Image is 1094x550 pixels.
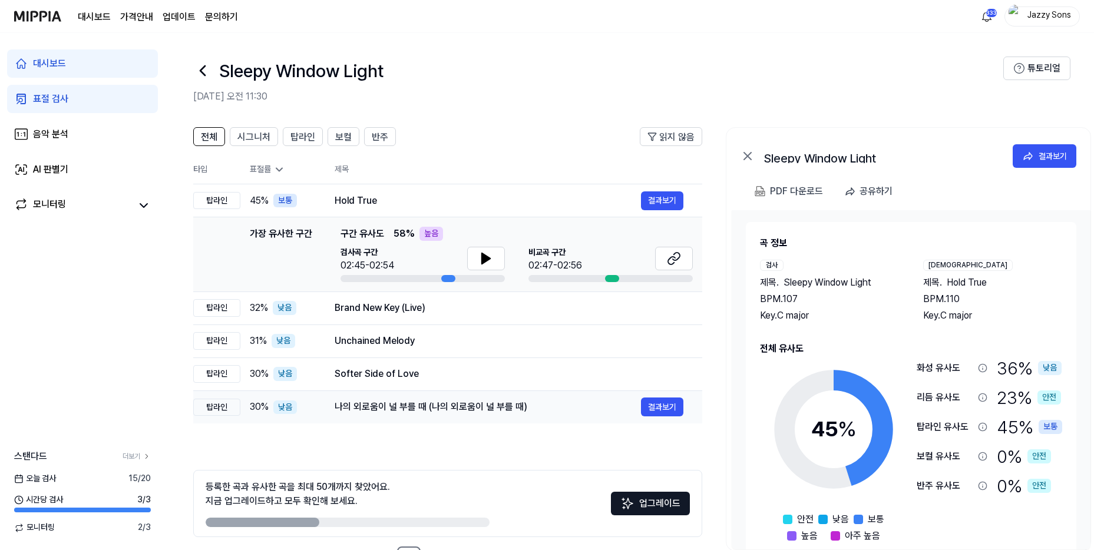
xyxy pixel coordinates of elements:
[193,399,240,416] div: 탑라인
[760,309,900,323] div: Key. C major
[611,492,690,515] button: 업그레이드
[641,397,683,416] button: 결과보기
[620,496,634,511] img: Sparkles
[335,400,641,414] div: 나의 외로움이 널 부를 때 (나의 외로움이 널 부를 때)
[1027,449,1051,463] div: 안전
[193,365,240,383] div: 탑라인
[917,449,973,463] div: 보컬 유사도
[838,416,857,442] span: %
[14,449,47,463] span: 스탠다드
[250,227,312,282] div: 가장 유사한 구간
[273,194,297,208] div: 보통
[611,502,690,513] a: Sparkles업그레이드
[335,155,702,184] th: 제목
[811,413,857,445] div: 45
[839,180,902,203] button: 공유하기
[250,301,268,315] span: 32 %
[1038,361,1062,375] div: 낮음
[230,127,278,146] button: 시그니처
[335,194,641,208] div: Hold True
[14,522,55,534] span: 모니터링
[33,127,68,141] div: 음악 분석
[845,529,880,543] span: 아주 높음
[123,452,151,462] a: 더보기
[760,260,784,271] div: 검사
[193,192,240,210] div: 탑라인
[528,247,582,259] span: 비교곡 구간
[1039,420,1062,434] div: 보통
[1013,144,1076,168] button: 결과보기
[860,184,893,199] div: 공유하기
[732,210,1090,549] a: 곡 정보검사제목.Sleepy Window LightBPM.107Key.C major[DEMOGRAPHIC_DATA]제목.Hold TrueBPM.110Key.C major전체 ...
[760,292,900,306] div: BPM. 107
[193,332,240,350] div: 탑라인
[923,292,1063,306] div: BPM. 110
[14,473,56,485] span: 오늘 검사
[273,400,297,415] div: 낮음
[335,301,683,315] div: Brand New Key (Live)
[917,390,973,405] div: 리듬 유사도
[328,127,359,146] button: 보컬
[364,127,396,146] button: 반주
[206,480,390,508] div: 등록한 곡과 유사한 곡을 최대 50개까지 찾았어요. 지금 업그레이드하고 모두 확인해 보세요.
[1037,390,1061,405] div: 안전
[760,236,1062,250] h2: 곡 정보
[290,130,315,144] span: 탑라인
[193,127,225,146] button: 전체
[419,227,443,241] div: 높음
[273,367,297,381] div: 낮음
[219,58,384,83] h1: Sleepy Window Light
[1009,5,1023,28] img: profile
[1026,9,1072,22] div: Jazzy Sons
[997,415,1062,439] div: 45 %
[1027,479,1051,493] div: 안전
[120,10,153,24] button: 가격안내
[341,247,394,259] span: 검사곡 구간
[341,227,384,241] span: 구간 유사도
[201,130,217,144] span: 전체
[770,184,823,199] div: PDF 다운로드
[205,10,238,24] a: 문의하기
[138,522,151,534] span: 2 / 3
[980,9,994,24] img: 알림
[7,155,158,184] a: AI 판별기
[193,155,240,184] th: 타입
[33,163,68,177] div: AI 판별기
[250,194,269,208] span: 45 %
[1003,57,1070,80] button: 튜토리얼
[33,57,66,71] div: 대시보드
[528,259,582,273] div: 02:47-02:56
[760,342,1062,356] h2: 전체 유사도
[917,420,973,434] div: 탑라인 유사도
[784,276,871,290] span: Sleepy Window Light
[33,92,68,106] div: 표절 검사
[659,130,695,144] span: 읽지 않음
[760,276,779,290] span: 제목 .
[394,227,415,241] span: 58 %
[1004,6,1080,26] button: profileJazzy Sons
[193,299,240,317] div: 탑라인
[137,494,151,506] span: 3 / 3
[801,529,818,543] span: 높음
[14,197,132,214] a: 모니터링
[832,512,849,526] span: 낮음
[335,130,352,144] span: 보컬
[868,512,884,526] span: 보통
[7,49,158,78] a: 대시보드
[923,260,1013,271] div: [DEMOGRAPHIC_DATA]
[947,276,987,290] span: Hold True
[1039,150,1067,163] div: 결과보기
[237,130,270,144] span: 시그니처
[640,127,702,146] button: 읽지 않음
[163,10,196,24] a: 업데이트
[372,130,388,144] span: 반주
[250,400,269,414] span: 30 %
[335,367,683,381] div: Softer Side of Love
[78,10,111,24] a: 대시보드
[128,473,151,485] span: 15 / 20
[193,90,1003,104] h2: [DATE] 오전 11:30
[997,356,1062,380] div: 36 %
[641,191,683,210] button: 결과보기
